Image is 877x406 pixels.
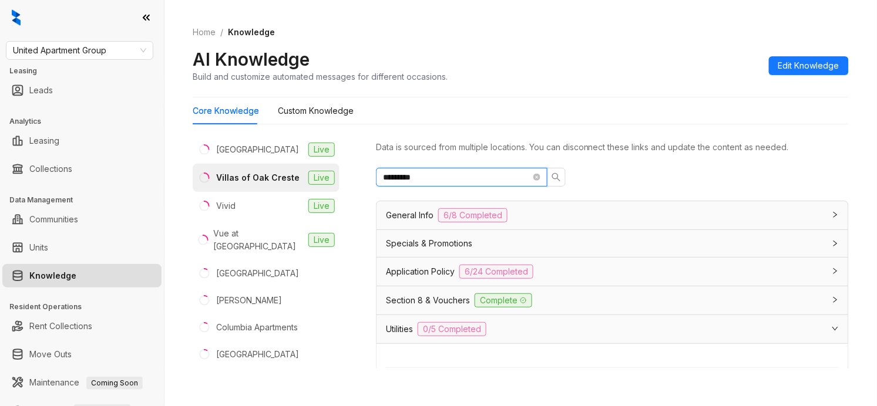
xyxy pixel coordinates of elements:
[377,258,848,286] div: Application Policy6/24 Completed
[214,227,304,253] div: Vue at [GEOGRAPHIC_DATA]
[2,343,162,366] li: Move Outs
[216,294,282,307] div: [PERSON_NAME]
[9,195,164,205] h3: Data Management
[2,314,162,338] li: Rent Collections
[377,315,848,343] div: Utilities0/5 Completed
[832,240,839,247] span: collapsed
[29,129,59,153] a: Leasing
[13,42,146,59] span: United Apartment Group
[308,171,335,185] span: Live
[386,294,470,307] span: Section 8 & Vouchers
[29,157,72,181] a: Collections
[386,265,455,278] span: Application Policy
[216,143,299,156] div: [GEOGRAPHIC_DATA]
[278,104,354,117] div: Custom Knowledge
[308,199,335,213] span: Live
[216,267,299,280] div: [GEOGRAPHIC_DATA]
[86,377,143,390] span: Coming Soon
[533,174,540,181] span: close-circle
[193,70,448,83] div: Build and customize automated messages for different occasions.
[29,264,76,287] a: Knowledge
[386,237,472,250] span: Specials & Promotions
[216,199,236,212] div: Vivid
[2,129,162,153] li: Leasing
[778,59,839,72] span: Edit Knowledge
[216,321,298,334] div: Columbia Apartments
[832,268,839,275] span: collapsed
[216,348,299,361] div: [GEOGRAPHIC_DATA]
[377,286,848,314] div: Section 8 & VouchersComplete
[228,27,275,37] span: Knowledge
[459,265,533,279] span: 6/24 Completed
[29,236,48,259] a: Units
[386,209,434,222] span: General Info
[2,208,162,231] li: Communities
[2,157,162,181] li: Collections
[438,208,508,222] span: 6/8 Completed
[386,323,413,336] span: Utilities
[418,322,486,336] span: 0/5 Completed
[29,79,53,102] a: Leads
[832,325,839,332] span: expanded
[475,293,532,307] span: Complete
[308,233,335,247] span: Live
[552,172,561,182] span: search
[2,79,162,102] li: Leads
[377,230,848,257] div: Specials & Promotions
[193,48,310,70] h2: AI Knowledge
[9,302,164,312] h3: Resident Operations
[769,56,849,75] button: Edit Knowledge
[832,296,839,303] span: collapsed
[9,116,164,127] h3: Analytics
[376,141,849,154] div: Data is sourced from multiple locations. You can disconnect these links and update the content as...
[2,236,162,259] li: Units
[29,208,78,231] a: Communities
[190,26,218,39] a: Home
[29,314,92,338] a: Rent Collections
[377,201,848,229] div: General Info6/8 Completed
[220,26,223,39] li: /
[2,371,162,394] li: Maintenance
[308,143,335,157] span: Live
[12,9,21,26] img: logo
[9,66,164,76] h3: Leasing
[832,211,839,218] span: collapsed
[2,264,162,287] li: Knowledge
[29,343,72,366] a: Move Outs
[216,171,300,184] div: Villas of Oak Creste
[193,104,259,117] div: Core Knowledge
